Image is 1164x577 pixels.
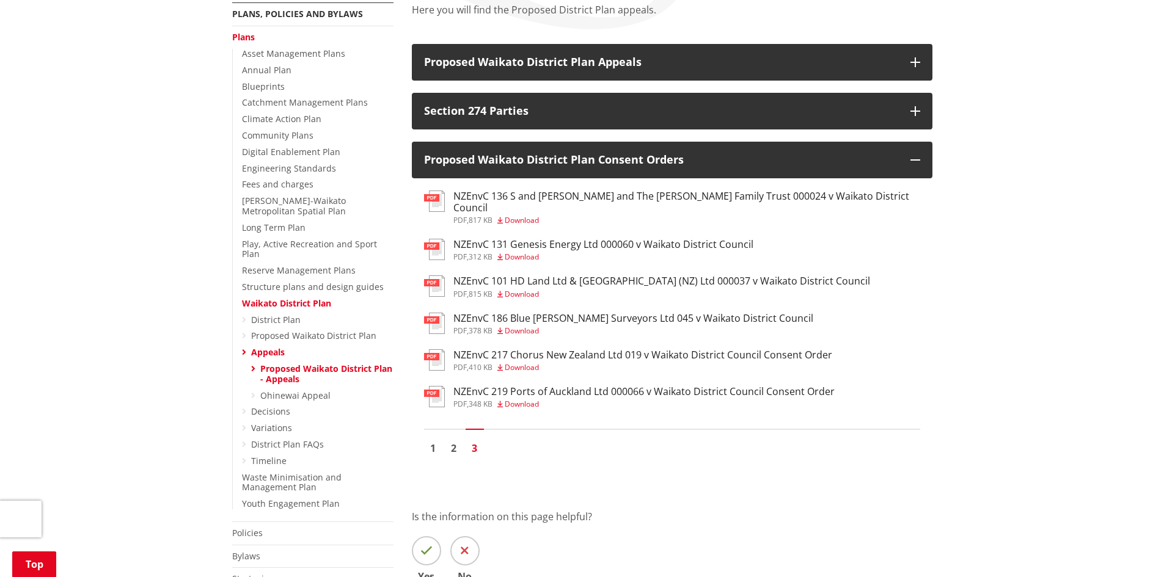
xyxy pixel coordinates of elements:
span: Download [505,325,539,336]
span: 378 KB [469,325,492,336]
a: [PERSON_NAME]-Waikato Metropolitan Spatial Plan [242,195,346,217]
a: Go to page 1 [424,439,442,457]
span: pdf [453,289,467,299]
h3: NZEnvC 131 Genesis Energy Ltd 000060 v Waikato District Council [453,239,753,250]
a: Policies [232,527,263,539]
span: 815 KB [469,289,492,299]
span: pdf [453,325,467,336]
img: document-pdf.svg [424,275,445,297]
a: Proposed Waikato District Plan [251,330,376,341]
span: Download [505,215,539,225]
a: NZEnvC 136 S and [PERSON_NAME] and The [PERSON_NAME] Family Trust 000024 v Waikato District Counc... [424,191,920,224]
a: Plans [232,31,255,43]
a: Structure plans and design guides [242,281,384,292]
a: Go to page 2 [445,439,463,457]
img: document-pdf.svg [424,313,445,334]
div: , [453,253,753,261]
a: NZEnvC 131 Genesis Energy Ltd 000060 v Waikato District Council pdf,312 KB Download [424,239,753,261]
p: Proposed Waikato District Plan Appeals [424,56,898,68]
a: Asset Management Plans [242,48,345,59]
div: , [453,291,870,298]
span: Download [505,362,539,372]
a: Long Term Plan [242,222,306,233]
div: , [453,327,813,335]
span: Download [505,289,539,299]
a: Appeals [251,346,285,358]
a: Top [12,551,56,577]
h3: NZEnvC 186 Blue [PERSON_NAME] Surveyors Ltd 045 v Waikato District Council [453,313,813,324]
p: Here you will find the Proposed District Plan appeals. [412,2,932,32]
a: Proposed Waikato District Plan - Appeals [260,363,392,385]
a: Plans, policies and bylaws [232,8,363,20]
span: pdf [453,252,467,262]
h3: NZEnvC 219 Ports of Auckland Ltd 000066 v Waikato District Council Consent Order [453,386,835,397]
button: Proposed Waikato District Plan Consent Orders [412,142,932,178]
a: Bylaws [232,550,260,562]
a: NZEnvC 186 Blue [PERSON_NAME] Surveyors Ltd 045 v Waikato District Council pdf,378 KB Download [424,313,813,335]
a: Play, Active Recreation and Sport Plan [242,238,377,260]
span: 817 KB [469,215,492,225]
span: 410 KB [469,362,492,372]
a: Page 3 [466,439,484,457]
div: , [453,217,920,224]
h3: NZEnvC 136 S and [PERSON_NAME] and The [PERSON_NAME] Family Trust 000024 v Waikato District Council [453,191,920,214]
div: , [453,364,832,371]
a: Digital Enablement Plan [242,146,340,158]
h3: NZEnvC 217 Chorus New Zealand Ltd 019 v Waikato District Council Consent Order [453,349,832,361]
a: Fees and charges [242,178,313,190]
a: Engineering Standards [242,162,336,174]
a: Ohinewai Appeal [260,390,331,401]
a: NZEnvC 101 HD Land Ltd & [GEOGRAPHIC_DATA] (NZ) Ltd 000037 v Waikato District Council pdf,815 KB ... [424,275,870,297]
iframe: Messenger Launcher [1108,526,1152,570]
p: Is the information on this page helpful? [412,509,932,524]
a: District Plan FAQs [251,438,324,450]
span: Download [505,252,539,262]
img: document-pdf.svg [424,191,445,212]
button: Section 274 Parties [412,93,932,129]
h3: NZEnvC 101 HD Land Ltd & [GEOGRAPHIC_DATA] (NZ) Ltd 000037 v Waikato District Council [453,275,870,287]
span: Download [505,399,539,409]
a: NZEnvC 219 Ports of Auckland Ltd 000066 v Waikato District Council Consent Order pdf,348 KB Download [424,386,835,408]
img: document-pdf.svg [424,349,445,371]
img: document-pdf.svg [424,239,445,260]
a: Reserve Management Plans [242,264,356,276]
a: Catchment Management Plans [242,96,368,108]
span: pdf [453,215,467,225]
a: Timeline [251,455,287,466]
a: Decisions [251,405,290,417]
a: Youth Engagement Plan [242,498,340,509]
img: document-pdf.svg [424,386,445,407]
a: Waikato District Plan [242,297,331,309]
span: 312 KB [469,252,492,262]
span: pdf [453,399,467,409]
a: NZEnvC 217 Chorus New Zealand Ltd 019 v Waikato District Council Consent Order pdf,410 KB Download [424,349,832,371]
p: Section 274 Parties [424,105,898,117]
a: Waste Minimisation and Management Plan [242,471,342,493]
button: Proposed Waikato District Plan Appeals [412,44,932,81]
a: Blueprints [242,81,285,92]
a: Climate Action Plan [242,113,321,125]
a: Community Plans [242,129,313,141]
span: pdf [453,362,467,372]
a: Variations [251,422,292,434]
span: 348 KB [469,399,492,409]
div: , [453,401,835,408]
nav: Pagination [424,429,920,460]
a: Annual Plan [242,64,291,76]
a: District Plan [251,314,301,325]
p: Proposed Waikato District Plan Consent Orders [424,154,898,166]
